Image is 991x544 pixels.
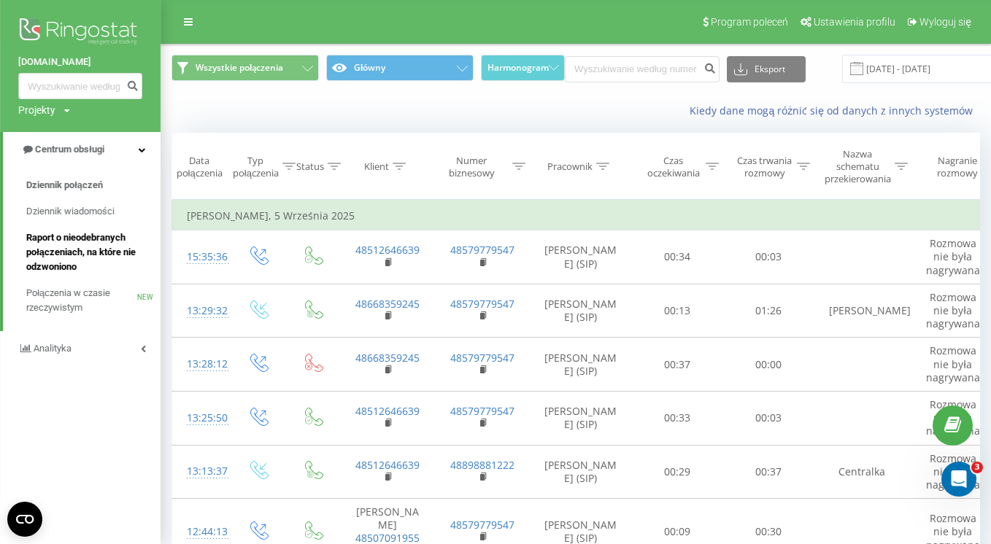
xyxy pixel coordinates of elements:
iframe: Intercom live chat [941,462,976,497]
a: 48668359245 [355,297,420,311]
td: 00:33 [632,391,723,445]
span: Centrum obsługi [35,144,104,155]
div: Numer biznesowy [435,155,509,179]
td: Centralka [814,445,909,499]
span: Połączenia w czasie rzeczywistym [26,286,137,315]
div: 13:29:32 [187,297,216,325]
div: 13:13:37 [187,457,216,486]
a: Połączenia w czasie rzeczywistymNEW [26,280,161,321]
a: 48898881222 [450,458,514,472]
td: 00:03 [723,230,814,284]
button: Główny [326,55,474,81]
a: Kiedy dane mogą różnić się od danych z innych systemów [690,104,980,117]
span: Wszystkie połączenia [196,62,283,74]
button: Wszystkie połączenia [171,55,319,81]
a: 48668359245 [355,351,420,365]
span: Dziennik połączeń [26,178,103,193]
td: 00:03 [723,391,814,445]
td: 00:00 [723,338,814,392]
td: [PERSON_NAME] (SIP) [530,338,632,392]
div: Status [296,160,324,173]
div: Czas oczekiwania [644,155,702,179]
a: 48512646639 [355,458,420,472]
input: Wyszukiwanie według numeru [565,56,720,82]
span: Program poleceń [711,16,788,28]
a: [DOMAIN_NAME] [18,55,142,69]
td: 00:29 [632,445,723,499]
span: Analityka [34,343,72,354]
div: Czas trwania rozmowy [736,155,793,179]
div: 13:28:12 [187,350,216,378]
div: Data połączenia [172,155,226,179]
div: Nazwa schematu przekierowania [825,148,891,185]
span: Rozmowa nie była nagrywana [926,290,980,330]
td: 00:37 [723,445,814,499]
a: 48512646639 [355,404,420,418]
span: Rozmowa nie była nagrywana [926,397,980,438]
a: 48579779547 [450,243,514,257]
td: [PERSON_NAME] [814,284,909,338]
a: Raport o nieodebranych połączeniach, na które nie odzwoniono [26,225,161,280]
div: 15:35:36 [187,243,216,271]
span: Rozmowa nie była nagrywana [926,236,980,276]
a: Centrum obsługi [3,132,161,167]
span: 3 [971,462,983,473]
a: 48512646639 [355,243,420,257]
a: 48579779547 [450,404,514,418]
span: Dziennik wiadomości [26,204,115,219]
td: 00:13 [632,284,723,338]
td: [PERSON_NAME] (SIP) [530,391,632,445]
div: Pracownik [547,160,593,173]
td: [PERSON_NAME] (SIP) [530,284,632,338]
span: Rozmowa nie była nagrywana [926,451,980,491]
div: Typ połączenia [233,155,279,179]
button: Open CMP widget [7,502,42,537]
a: Dziennik wiadomości [26,198,161,225]
div: Klient [364,160,389,173]
span: Ustawienia profilu [814,16,895,28]
div: 13:25:50 [187,404,216,432]
span: Rozmowa nie była nagrywana [926,343,980,384]
a: Dziennik połączeń [26,172,161,198]
button: Harmonogram [481,55,565,81]
span: Raport o nieodebranych połączeniach, na które nie odzwoniono [26,230,153,274]
div: Projekty [18,103,55,117]
span: Wyloguj się [919,16,971,28]
button: Eksport [727,56,806,82]
a: 48579779547 [450,518,514,532]
input: Wyszukiwanie według numeru [18,73,142,99]
a: 48579779547 [450,297,514,311]
img: Ringostat logo [18,15,142,51]
span: Harmonogram [487,63,549,73]
a: 48579779547 [450,351,514,365]
td: 00:37 [632,338,723,392]
td: [PERSON_NAME] (SIP) [530,230,632,284]
td: [PERSON_NAME] (SIP) [530,445,632,499]
td: 01:26 [723,284,814,338]
td: 00:34 [632,230,723,284]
